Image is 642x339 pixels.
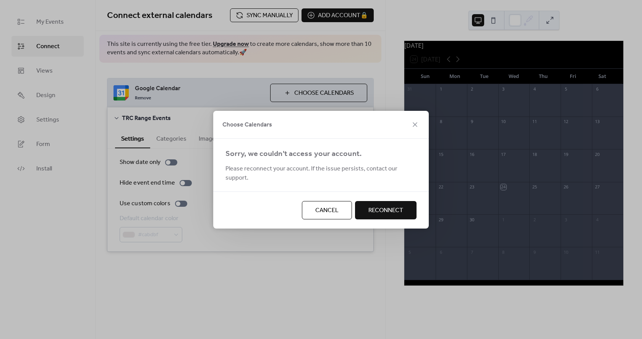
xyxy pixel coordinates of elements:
[302,201,352,219] button: Cancel
[355,201,417,219] button: Reconnect
[315,206,339,215] span: Cancel
[225,148,415,160] div: Sorry, we couldn't access your account.
[368,206,403,215] span: Reconnect
[225,164,417,183] span: Please reconnect your account. If the issue persists, contact our support.
[222,120,272,130] span: Choose Calendars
